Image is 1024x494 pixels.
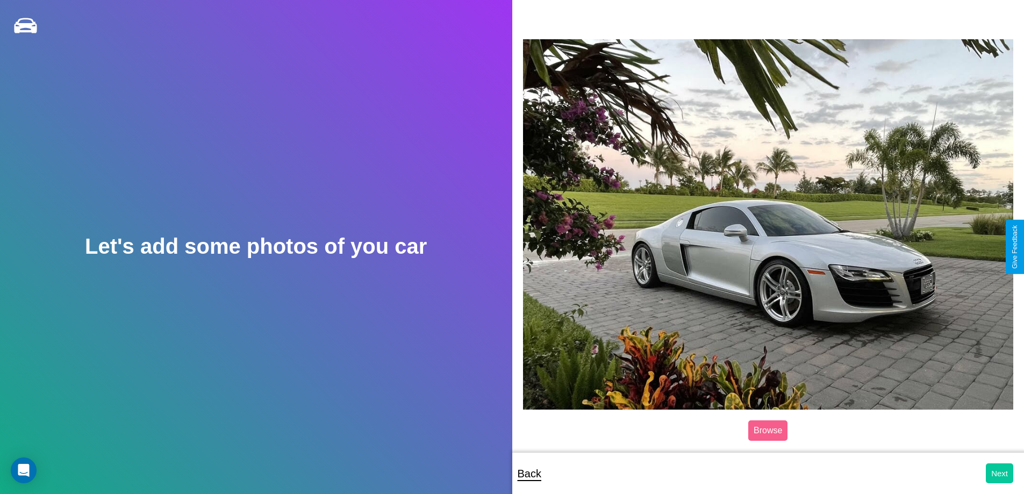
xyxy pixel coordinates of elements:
[523,39,1014,409] img: posted
[1011,225,1019,269] div: Give Feedback
[986,463,1013,483] button: Next
[748,420,787,441] label: Browse
[518,464,541,483] p: Back
[11,457,37,483] div: Open Intercom Messenger
[85,234,427,259] h2: Let's add some photos of you car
